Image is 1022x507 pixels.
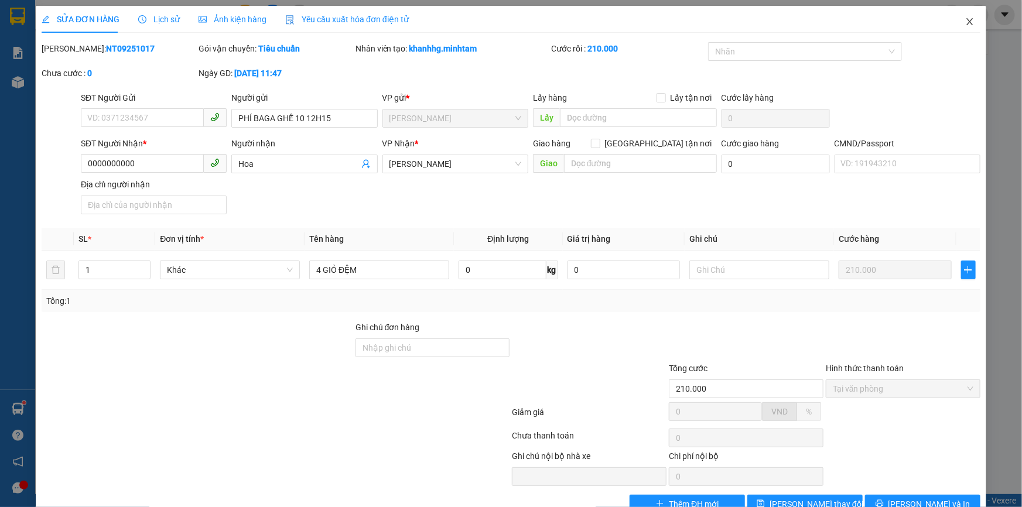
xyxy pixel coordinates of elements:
[210,158,220,167] span: phone
[78,234,88,244] span: SL
[4,5,121,14] span: 11:47:15 [DATE]-
[839,261,952,279] input: 0
[546,261,558,279] span: kg
[533,93,567,102] span: Lấy hàng
[160,234,204,244] span: Đơn vị tính
[74,26,122,35] span: NT09251017
[722,109,830,128] input: Cước lấy hàng
[60,5,121,14] span: [PERSON_NAME]
[81,196,227,214] input: Địa chỉ của người nhận
[961,261,976,279] button: plus
[309,261,449,279] input: VD: Bàn, Ghế
[46,261,65,279] button: delete
[533,139,570,148] span: Giao hàng
[4,68,16,77] span: ĐT:
[551,42,706,55] div: Cước rồi :
[669,450,823,467] div: Chi phí nội bộ
[806,407,812,416] span: %
[87,68,92,78] b: 0
[533,154,564,173] span: Giao
[356,338,510,357] input: Ghi chú đơn hàng
[106,44,155,53] b: NT09251017
[4,37,90,46] span: Nơi gửi:
[826,364,904,373] label: Hình thức thanh toán
[42,15,119,24] span: SỬA ĐƠN HÀNG
[382,139,415,148] span: VP Nhận
[81,91,227,104] div: SĐT Người Gửi
[356,323,420,332] label: Ghi chú đơn hàng
[199,42,353,55] div: Gói vận chuyển:
[30,37,90,46] span: [PERSON_NAME]
[54,26,122,35] strong: MĐH:
[138,15,180,24] span: Lịch sử
[4,79,36,88] span: Giờ nhận:
[285,15,409,24] span: Yêu cầu xuất hóa đơn điện tử
[199,15,266,24] span: Ảnh kiện hàng
[722,139,780,148] label: Cước giao hàng
[409,44,477,53] b: khanhhg.minhtam
[138,15,146,23] span: clock-circle
[4,47,16,56] span: ĐT:
[587,44,618,53] b: 210.000
[356,42,549,55] div: Nhân viên tạo:
[231,91,377,104] div: Người gửi
[210,112,220,122] span: phone
[689,261,829,279] input: Ghi Chú
[835,137,980,150] div: CMND/Passport
[16,68,67,77] span: 02753860222
[685,228,834,251] th: Ghi chú
[389,155,521,173] span: Ngã Tư Huyện
[511,406,668,426] div: Giảm giá
[839,234,879,244] span: Cước hàng
[512,450,666,467] div: Ghi chú nội bộ nhà xe
[771,407,788,416] span: VND
[669,364,707,373] span: Tổng cước
[666,91,717,104] span: Lấy tận nơi
[42,15,50,23] span: edit
[81,137,227,150] div: SĐT Người Nhận
[46,294,395,307] div: Tổng: 1
[564,154,717,173] input: Dọc đường
[49,16,127,25] strong: BIÊN NHẬN HÀNG GỬI
[36,58,97,67] span: [PERSON_NAME]
[722,155,830,173] input: Cước giao hàng
[487,234,529,244] span: Định lượng
[42,42,196,55] div: [PERSON_NAME]:
[389,109,521,127] span: Ngã Tư Huyện
[231,137,377,150] div: Người nhận
[560,108,717,127] input: Dọc đường
[722,93,774,102] label: Cước lấy hàng
[4,58,97,67] span: Nơi nhận:
[511,429,668,450] div: Chưa thanh toán
[568,234,611,244] span: Giá trị hàng
[167,261,293,279] span: Khác
[42,67,196,80] div: Chưa cước :
[962,265,975,275] span: plus
[953,6,986,39] button: Close
[16,47,67,56] span: 02753860222
[309,234,344,244] span: Tên hàng
[234,68,282,78] b: [DATE] 11:47
[965,17,975,26] span: close
[199,15,207,23] span: picture
[600,137,717,150] span: [GEOGRAPHIC_DATA] tận nơi
[285,15,295,25] img: icon
[833,380,973,398] span: Tại văn phòng
[533,108,560,127] span: Lấy
[361,159,371,169] span: user-add
[258,44,300,53] b: Tiêu chuẩn
[81,178,227,191] div: Địa chỉ người nhận
[199,67,353,80] div: Ngày GD:
[382,91,528,104] div: VP gửi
